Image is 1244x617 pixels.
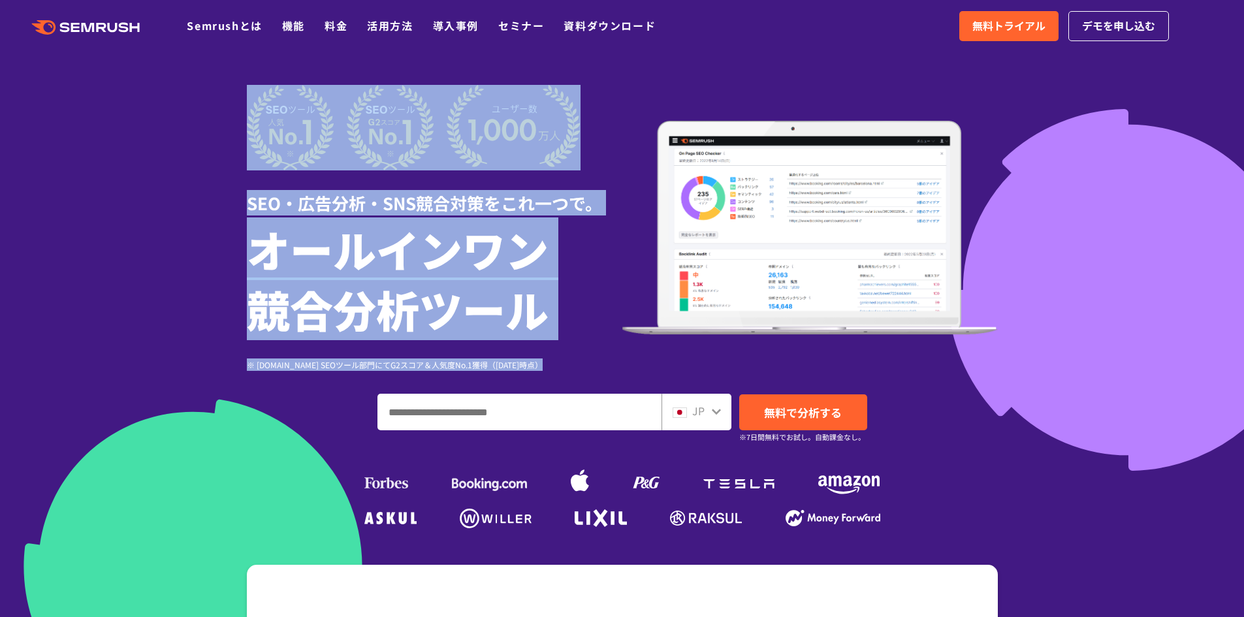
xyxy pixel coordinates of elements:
a: セミナー [498,18,544,33]
span: デモを申し込む [1082,18,1155,35]
small: ※7日間無料でお試し。自動課金なし。 [739,431,865,443]
a: 資料ダウンロード [564,18,656,33]
span: JP [692,403,705,419]
a: デモを申し込む [1068,11,1169,41]
a: 機能 [282,18,305,33]
span: 無料トライアル [972,18,1045,35]
a: 活用方法 [367,18,413,33]
a: 無料で分析する [739,394,867,430]
a: Semrushとは [187,18,262,33]
div: ※ [DOMAIN_NAME] SEOツール部門にてG2スコア＆人気度No.1獲得（[DATE]時点） [247,358,622,371]
input: ドメイン、キーワードまたはURLを入力してください [378,394,661,430]
div: SEO・広告分析・SNS競合対策をこれ一つで。 [247,170,622,215]
a: 料金 [325,18,347,33]
a: 導入事例 [433,18,479,33]
h1: オールインワン 競合分析ツール [247,219,622,339]
a: 無料トライアル [959,11,1059,41]
span: 無料で分析する [764,404,842,420]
